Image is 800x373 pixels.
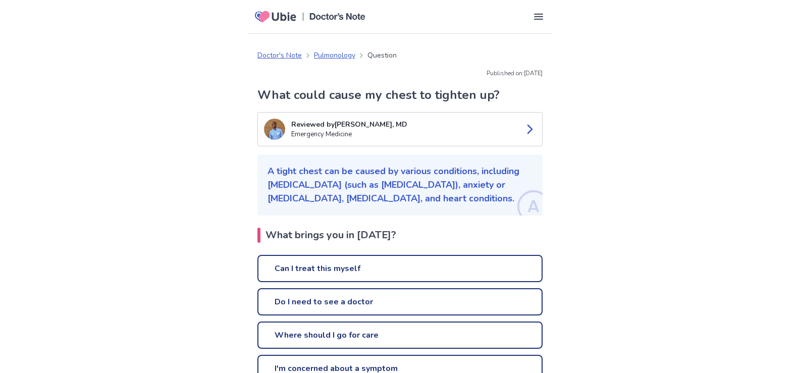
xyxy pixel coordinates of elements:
[291,130,516,140] p: Emergency Medicine
[257,69,543,78] p: Published on: [DATE]
[314,50,355,61] a: Pulmonology
[257,322,543,349] a: Where should I go for care
[264,119,285,140] img: Tomas Diaz
[291,119,516,130] p: Reviewed by [PERSON_NAME], MD
[257,288,543,315] a: Do I need to see a doctor
[257,86,543,104] h1: What could cause my chest to tighten up?
[257,50,397,61] nav: breadcrumb
[257,228,543,243] h2: What brings you in [DATE]?
[367,50,397,61] p: Question
[257,112,543,146] a: Tomas DiazReviewed by[PERSON_NAME], MDEmergency Medicine
[309,13,365,20] img: Doctors Note Logo
[257,50,302,61] a: Doctor's Note
[257,255,543,282] a: Can I treat this myself
[268,165,532,205] p: A tight chest can be caused by various conditions, including [MEDICAL_DATA] (such as [MEDICAL_DAT...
